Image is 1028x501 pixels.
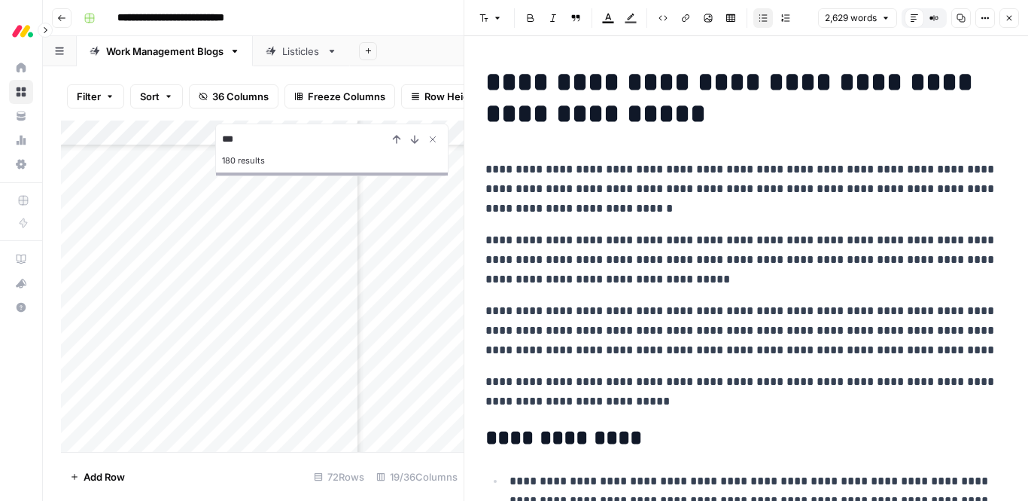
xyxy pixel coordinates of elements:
[370,465,464,489] div: 19/36 Columns
[9,104,33,128] a: Your Data
[9,80,33,104] a: Browse
[77,89,101,104] span: Filter
[406,130,424,148] button: Next Result
[212,89,269,104] span: 36 Columns
[424,89,479,104] span: Row Height
[9,152,33,176] a: Settings
[10,272,32,295] div: What's new?
[424,130,442,148] button: Close Search
[9,12,33,50] button: Workspace: Monday.com
[9,17,36,44] img: Monday.com Logo
[9,128,33,152] a: Usage
[77,36,253,66] a: Work Management Blogs
[106,44,224,59] div: Work Management Blogs
[253,36,350,66] a: Listicles
[84,469,125,484] span: Add Row
[825,11,877,25] span: 2,629 words
[67,84,124,108] button: Filter
[9,271,33,295] button: What's new?
[189,84,278,108] button: 36 Columns
[9,247,33,271] a: AirOps Academy
[61,465,134,489] button: Add Row
[9,295,33,319] button: Help + Support
[818,8,897,28] button: 2,629 words
[282,44,321,59] div: Listicles
[222,151,442,170] div: 180 results
[9,56,33,80] a: Home
[308,465,370,489] div: 72 Rows
[140,89,160,104] span: Sort
[284,84,395,108] button: Freeze Columns
[308,89,385,104] span: Freeze Columns
[401,84,488,108] button: Row Height
[130,84,183,108] button: Sort
[388,130,406,148] button: Previous Result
